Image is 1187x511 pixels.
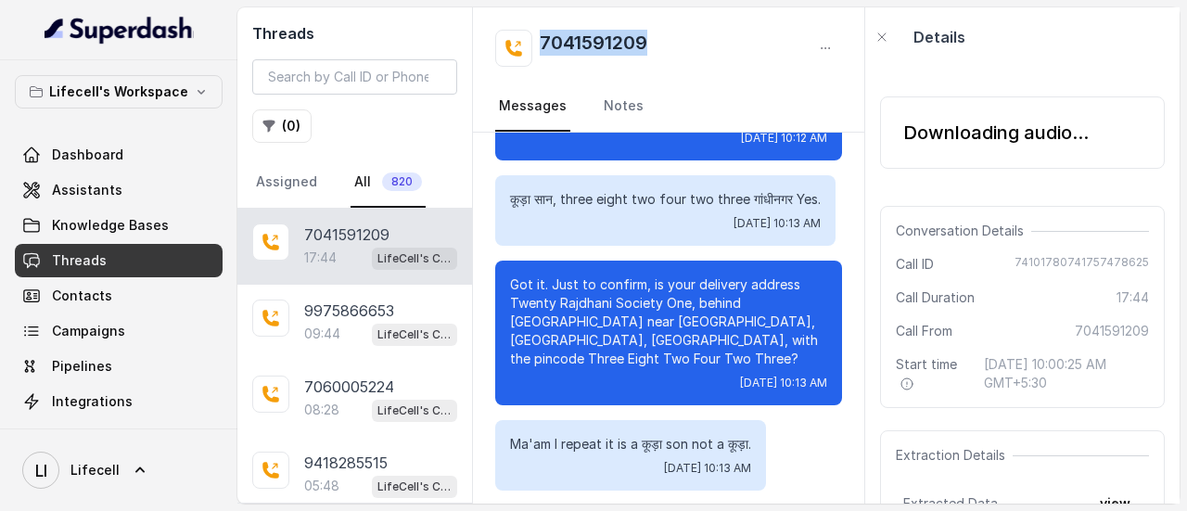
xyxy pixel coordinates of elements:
[304,376,394,398] p: 7060005224
[52,216,169,235] span: Knowledge Bases
[52,146,123,164] span: Dashboard
[252,158,457,208] nav: Tabs
[15,209,223,242] a: Knowledge Bases
[351,158,426,208] a: All820
[382,172,422,191] span: 820
[896,255,934,274] span: Call ID
[600,82,647,132] a: Notes
[377,478,452,496] p: LifeCell's Call Assistant
[740,376,827,390] span: [DATE] 10:13 AM
[45,15,194,45] img: light.svg
[1075,322,1149,340] span: 7041591209
[377,249,452,268] p: LifeCell's Call Assistant
[377,402,452,420] p: LifeCell's Call Assistant
[49,81,188,103] p: Lifecell's Workspace
[15,75,223,109] button: Lifecell's Workspace
[1117,288,1149,307] span: 17:44
[15,350,223,383] a: Pipelines
[741,131,827,146] span: [DATE] 10:12 AM
[984,355,1149,392] span: [DATE] 10:00:25 AM GMT+5:30
[252,109,312,143] button: (0)
[52,181,122,199] span: Assistants
[304,224,389,246] p: 7041591209
[15,420,223,454] a: API Settings
[510,275,827,368] p: Got it. Just to confirm, is your delivery address Twenty Rajdhani Society One, behind [GEOGRAPHIC...
[252,59,457,95] input: Search by Call ID or Phone Number
[540,30,647,67] h2: 7041591209
[896,446,1013,465] span: Extraction Details
[896,322,952,340] span: Call From
[664,461,751,476] span: [DATE] 10:13 AM
[252,158,321,208] a: Assigned
[52,392,133,411] span: Integrations
[15,138,223,172] a: Dashboard
[304,477,339,495] p: 05:48
[377,326,452,344] p: LifeCell's Call Assistant
[15,314,223,348] a: Campaigns
[52,251,107,270] span: Threads
[495,82,570,132] a: Messages
[70,461,120,479] span: Lifecell
[304,401,339,419] p: 08:28
[913,26,965,48] p: Details
[304,452,388,474] p: 9418285515
[15,385,223,418] a: Integrations
[896,288,975,307] span: Call Duration
[35,461,47,480] text: LI
[903,120,1089,146] div: Downloading audio...
[510,190,821,209] p: कूड़ा सान, three eight two four two three गांधीनगर Yes.
[15,244,223,277] a: Threads
[1015,255,1149,274] span: 74101780741757478625
[304,249,337,267] p: 17:44
[304,325,340,343] p: 09:44
[15,279,223,313] a: Contacts
[896,355,969,392] span: Start time
[52,287,112,305] span: Contacts
[52,357,112,376] span: Pipelines
[510,435,751,454] p: Ma'am I repeat it is a कूड़ा son not a कूड़ा.
[304,300,394,322] p: 9975866653
[15,444,223,496] a: Lifecell
[896,222,1031,240] span: Conversation Details
[15,173,223,207] a: Assistants
[734,216,821,231] span: [DATE] 10:13 AM
[52,322,125,340] span: Campaigns
[252,22,457,45] h2: Threads
[495,82,842,132] nav: Tabs
[52,428,133,446] span: API Settings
